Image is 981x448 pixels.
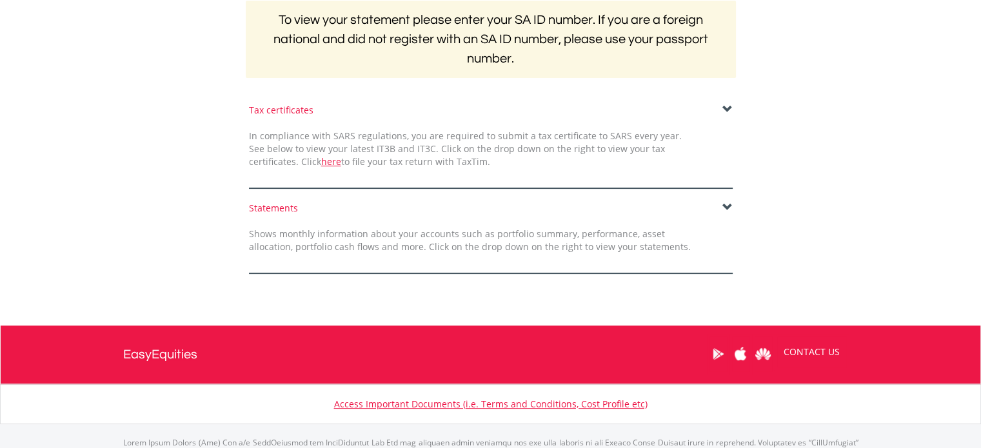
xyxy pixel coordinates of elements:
a: EasyEquities [123,326,197,384]
a: Google Play [707,334,729,374]
a: CONTACT US [775,334,849,370]
a: Access Important Documents (i.e. Terms and Conditions, Cost Profile etc) [334,398,648,410]
a: Huawei [752,334,775,374]
div: Statements [249,202,733,215]
div: Tax certificates [249,104,733,117]
div: Shows monthly information about your accounts such as portfolio summary, performance, asset alloc... [239,228,700,253]
h2: To view your statement please enter your SA ID number. If you are a foreign national and did not ... [246,1,736,78]
a: Apple [729,334,752,374]
span: In compliance with SARS regulations, you are required to submit a tax certificate to SARS every y... [249,130,682,168]
span: Click to file your tax return with TaxTim. [301,155,490,168]
a: here [321,155,341,168]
